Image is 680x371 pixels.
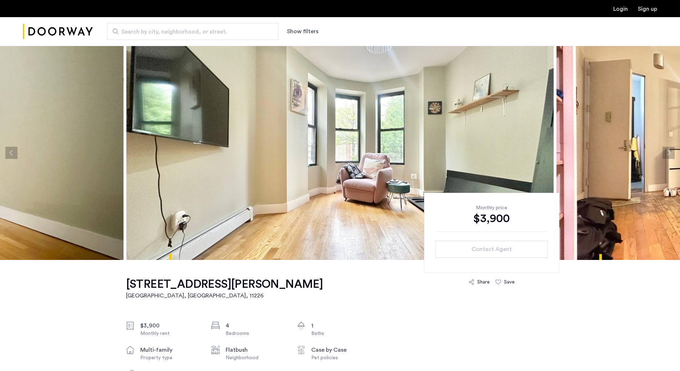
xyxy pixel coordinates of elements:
span: Search by city, neighborhood, or street. [121,27,258,36]
button: Next apartment [663,147,675,159]
div: Bedrooms [226,330,286,337]
div: $3,900 [140,321,200,330]
div: Baths [311,330,371,337]
div: Monthly rent [140,330,200,337]
button: Previous apartment [5,147,17,159]
div: Property type [140,354,200,361]
a: Cazamio Logo [23,18,93,45]
img: logo [23,18,93,45]
div: 1 [311,321,371,330]
img: apartment [126,46,554,260]
button: button [435,241,548,258]
span: Contact Agent [472,245,512,254]
div: Share [477,279,490,286]
div: Pet policies [311,354,371,361]
h2: [GEOGRAPHIC_DATA], [GEOGRAPHIC_DATA] , 11226 [126,291,323,300]
div: multi-family [140,346,200,354]
div: Flatbush [226,346,286,354]
a: [STREET_ADDRESS][PERSON_NAME][GEOGRAPHIC_DATA], [GEOGRAPHIC_DATA], 11226 [126,277,323,300]
input: Apartment Search [107,23,278,40]
div: Save [504,279,515,286]
div: Monthly price [435,204,548,211]
div: 4 [226,321,286,330]
div: $3,900 [435,211,548,226]
div: Neighborhood [226,354,286,361]
a: Login [613,6,628,12]
a: Registration [638,6,657,12]
div: Case by Case [311,346,371,354]
h1: [STREET_ADDRESS][PERSON_NAME] [126,277,323,291]
button: Show or hide filters [287,27,318,36]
